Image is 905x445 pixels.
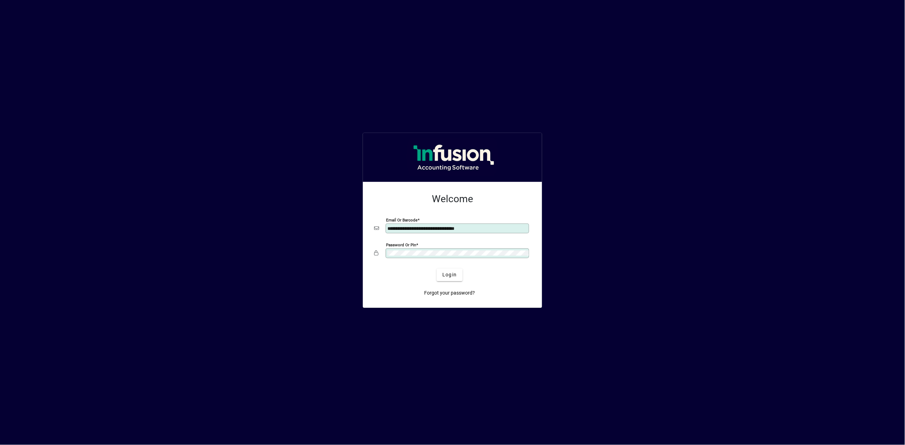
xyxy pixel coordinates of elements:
span: Forgot your password? [425,289,475,297]
span: Login [442,271,457,278]
h2: Welcome [374,193,531,205]
a: Forgot your password? [422,287,478,299]
mat-label: Email or Barcode [386,217,418,222]
button: Login [437,269,462,281]
mat-label: Password or Pin [386,242,416,247]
